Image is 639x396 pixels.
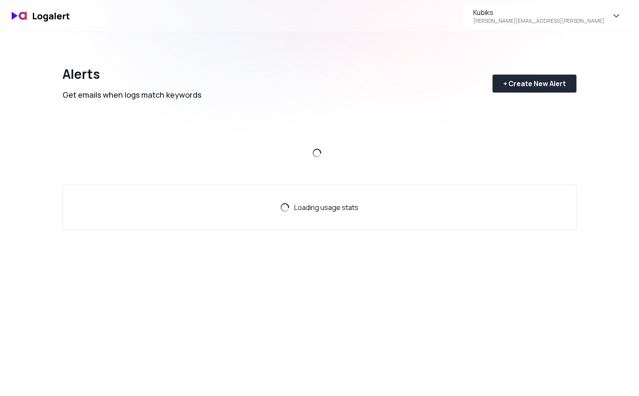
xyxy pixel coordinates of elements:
[463,3,632,28] button: Kubiks[PERSON_NAME][EMAIL_ADDRESS][PERSON_NAME]
[7,6,75,26] img: logo
[503,78,566,89] div: + Create New Alert
[493,75,576,93] button: + Create New Alert
[473,7,493,18] div: Kubiks
[473,18,604,24] div: [PERSON_NAME][EMAIL_ADDRESS][PERSON_NAME]
[294,202,358,213] span: Loading usage stats
[63,89,201,101] div: Get emails when logs match keywords
[63,66,201,82] div: Alerts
